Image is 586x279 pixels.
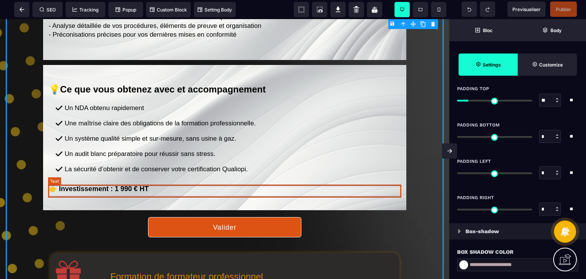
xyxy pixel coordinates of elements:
text: Un système qualité simple et sur-mesure, sans usine à gaz. [63,114,399,125]
span: Publier [556,6,571,12]
h2: 💡Ce que vous obtenez avec et accompagnement [49,61,407,76]
button: Valider [148,198,301,218]
strong: Body [551,28,562,33]
text: 👉 Investissement : 1 990 € HT [49,164,407,176]
p: Box-shadow [465,227,499,236]
text: Une maîtrise claire des obligations de la formation professionnelle. [63,99,399,110]
span: SEO [40,7,56,13]
div: Box Shadow Color [457,247,578,256]
span: Screenshot [312,2,327,17]
span: Open Style Manager [518,54,577,76]
span: Previsualiser [512,6,541,12]
span: Padding Top [457,86,489,92]
span: View components [294,2,309,17]
text: Un NDA obtenu rapidement [63,83,399,95]
span: Padding Bottom [457,122,500,128]
span: Custom Block [150,7,187,13]
img: loading [458,229,461,234]
strong: Bloc [483,28,493,33]
span: Open Blocks [449,19,518,41]
span: Open Layer Manager [518,19,586,41]
span: Setting Body [198,7,232,13]
span: Padding Left [457,158,491,164]
text: Un audit blanc préparatoire pour réussir sans stress. [63,129,399,141]
strong: Customize [539,62,563,68]
h2: Formation de formateur professionnel [110,252,384,263]
span: Settings [459,54,518,76]
text: La sécurité d’obtenir et de conserver votre certification Qualiopi. [63,144,399,156]
span: Popup [116,7,136,13]
span: Padding Right [457,195,494,201]
strong: Settings [483,62,501,68]
span: Preview [507,2,546,17]
span: Tracking [72,7,98,13]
